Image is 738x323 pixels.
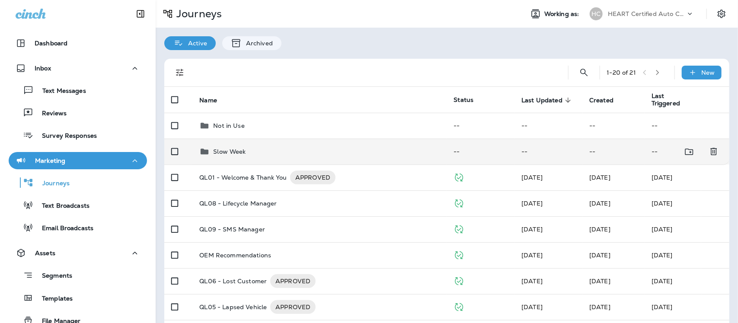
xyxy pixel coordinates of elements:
[645,268,729,294] td: [DATE]
[582,113,645,139] td: --
[9,289,147,307] button: Templates
[645,113,729,139] td: --
[199,97,217,104] span: Name
[454,173,464,180] span: Published
[199,274,267,288] p: QL06 - Lost Customer
[33,132,97,140] p: Survey Responses
[521,251,543,259] span: J-P Scoville
[645,294,729,320] td: [DATE]
[645,242,729,268] td: [DATE]
[447,113,514,139] td: --
[290,173,335,182] span: APPROVED
[9,244,147,262] button: Assets
[270,277,316,285] span: APPROVED
[454,96,473,104] span: Status
[589,174,610,181] span: J-P Scoville
[521,97,562,104] span: Last Updated
[521,174,543,181] span: Developer Integrations
[34,180,70,188] p: Journeys
[714,6,729,22] button: Settings
[454,199,464,206] span: Published
[199,200,277,207] p: QL08 - Lifecycle Manager
[270,274,316,288] div: APPROVED
[514,113,582,139] td: --
[607,69,636,76] div: 1 - 20 of 21
[9,266,147,285] button: Segments
[33,272,72,281] p: Segments
[454,276,464,284] span: Published
[35,157,65,164] p: Marketing
[645,190,729,216] td: [DATE]
[270,300,316,314] div: APPROVED
[680,143,698,161] button: Move to folder
[9,152,147,169] button: Marketing
[652,92,698,107] span: Last Triggered
[521,96,574,104] span: Last Updated
[9,81,147,99] button: Text Messages
[9,218,147,237] button: Email Broadcasts
[590,7,603,20] div: HC
[199,96,228,104] span: Name
[521,225,543,233] span: Frank Carreno
[34,87,86,95] p: Text Messages
[242,40,273,47] p: Archived
[589,303,610,311] span: J-P Scoville
[544,10,581,18] span: Working as:
[9,126,147,144] button: Survey Responses
[447,139,514,165] td: --
[705,143,722,161] button: Delete
[589,225,610,233] span: Frank Carreno
[184,40,207,47] p: Active
[575,64,593,81] button: Search Journeys
[33,225,93,233] p: Email Broadcasts
[9,196,147,214] button: Text Broadcasts
[582,139,645,165] td: --
[199,300,267,314] p: QL05 - Lapsed Vehicle
[521,303,543,311] span: J-P Scoville
[9,35,147,52] button: Dashboard
[173,7,222,20] p: Journeys
[128,5,153,22] button: Collapse Sidebar
[521,199,543,207] span: Developer Integrations
[33,202,89,210] p: Text Broadcasts
[199,226,265,233] p: QL09 - SMS Manager
[171,64,188,81] button: Filters
[608,10,686,17] p: HEART Certified Auto Care
[514,139,582,165] td: --
[645,165,729,190] td: [DATE]
[454,250,464,258] span: Published
[33,110,67,118] p: Reviews
[9,60,147,77] button: Inbox
[35,65,51,72] p: Inbox
[270,303,316,311] span: APPROVED
[290,171,335,184] div: APPROVED
[589,97,613,104] span: Created
[213,122,244,129] p: Not in Use
[589,199,610,207] span: Frank Carreno
[213,148,246,155] p: Slow Week
[589,251,610,259] span: J-P Scoville
[589,96,625,104] span: Created
[454,302,464,310] span: Published
[702,69,715,76] p: New
[645,216,729,242] td: [DATE]
[199,252,271,259] p: OEM Recommendations
[35,40,67,47] p: Dashboard
[9,174,147,192] button: Journeys
[589,277,610,285] span: J-P Scoville
[9,104,147,122] button: Reviews
[454,225,464,232] span: Published
[35,250,55,256] p: Assets
[645,139,701,165] td: --
[33,295,73,303] p: Templates
[521,277,543,285] span: J-P Scoville
[652,92,687,107] span: Last Triggered
[199,171,287,184] p: QL01 - Welcome & Thank You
